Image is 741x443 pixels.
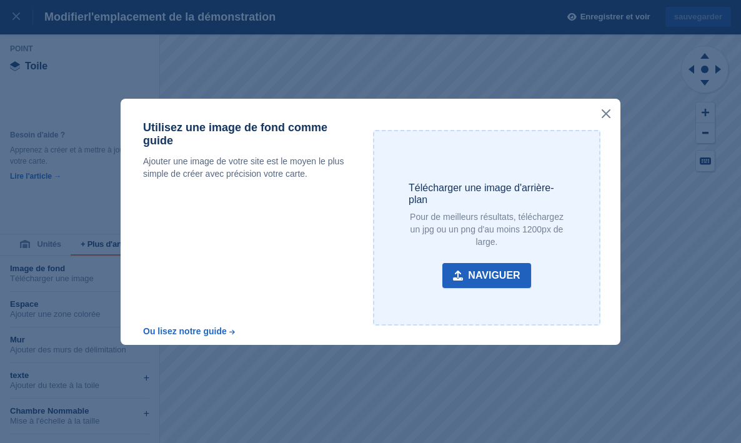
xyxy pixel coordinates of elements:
p: Utilisez une image de fond comme guide [143,121,351,147]
a: Ou lisez notre guide [143,326,236,336]
p: Pour de meilleurs résultats, téléchargez un jpg ou un png d'au moins 1200px de large. [409,211,565,248]
p: Ajouter une image de votre site est le moyen le plus simple de créer avec précision votre carte. [143,155,351,180]
p: Télécharger une image d'arrière-plan [409,182,565,206]
button: NAVIGUER [442,263,530,288]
